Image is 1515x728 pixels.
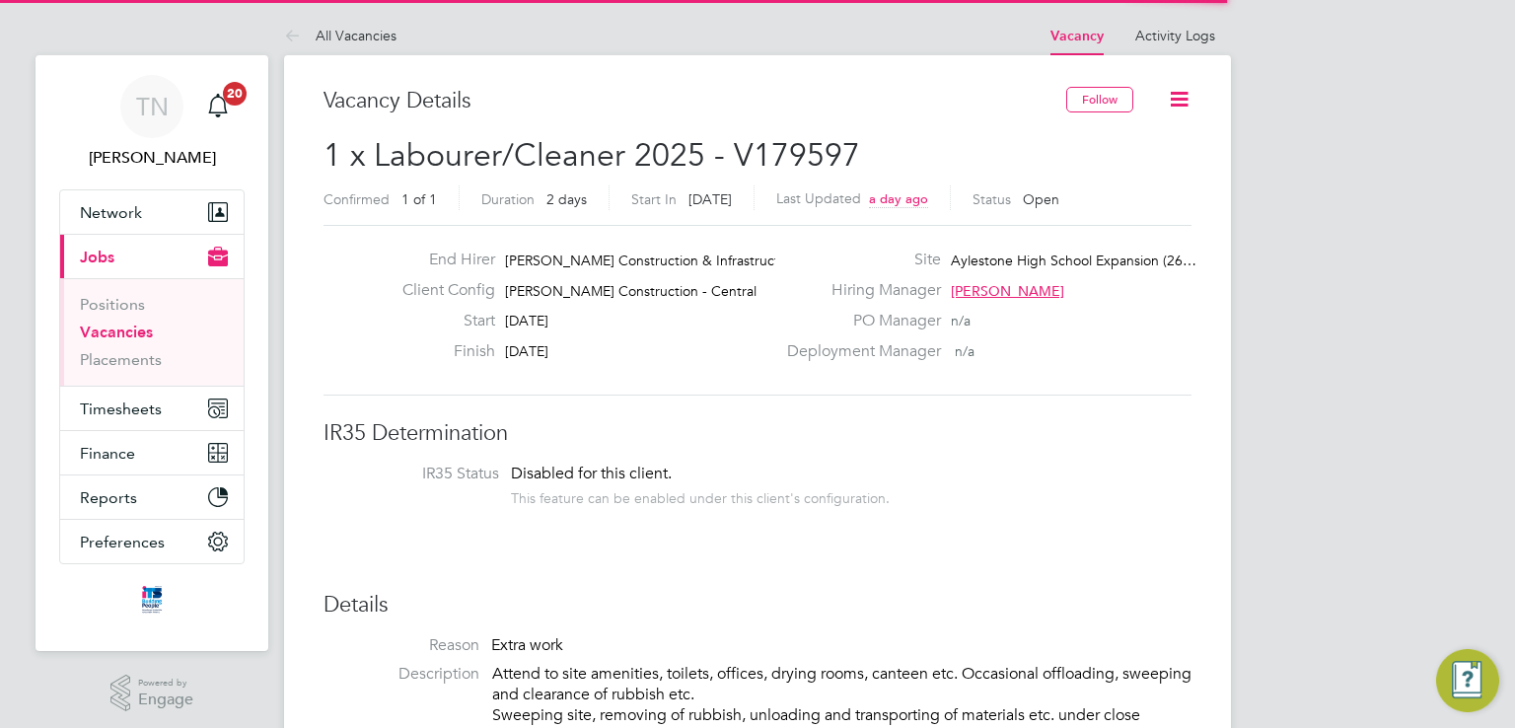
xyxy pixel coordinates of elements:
[284,27,397,44] a: All Vacancies
[481,190,535,208] label: Duration
[324,136,860,175] span: 1 x Labourer/Cleaner 2025 - V179597
[1066,87,1133,112] button: Follow
[324,591,1191,619] h3: Details
[138,692,193,708] span: Engage
[505,342,548,360] span: [DATE]
[951,282,1064,300] span: [PERSON_NAME]
[343,464,499,484] label: IR35 Status
[324,664,479,685] label: Description
[775,341,941,362] label: Deployment Manager
[775,280,941,301] label: Hiring Manager
[387,311,495,331] label: Start
[973,190,1011,208] label: Status
[80,203,142,222] span: Network
[59,584,245,616] a: Go to home page
[688,190,732,208] span: [DATE]
[198,75,238,138] a: 20
[136,94,169,119] span: TN
[138,675,193,692] span: Powered by
[60,475,244,519] button: Reports
[951,312,971,329] span: n/a
[1436,649,1499,712] button: Engage Resource Center
[1050,28,1104,44] a: Vacancy
[1023,190,1059,208] span: Open
[324,419,1191,448] h3: IR35 Determination
[387,250,495,270] label: End Hirer
[80,533,165,551] span: Preferences
[324,87,1066,115] h3: Vacancy Details
[546,190,587,208] span: 2 days
[60,520,244,563] button: Preferences
[60,190,244,234] button: Network
[36,55,268,651] nav: Main navigation
[324,190,390,208] label: Confirmed
[631,190,677,208] label: Start In
[387,280,495,301] label: Client Config
[505,252,793,269] span: [PERSON_NAME] Construction & Infrastruct…
[80,248,114,266] span: Jobs
[324,635,479,656] label: Reason
[511,464,672,483] span: Disabled for this client.
[511,484,890,507] div: This feature can be enabled under this client's configuration.
[491,635,563,655] span: Extra work
[80,444,135,463] span: Finance
[223,82,247,106] span: 20
[775,311,941,331] label: PO Manager
[955,342,974,360] span: n/a
[60,387,244,430] button: Timesheets
[60,235,244,278] button: Jobs
[505,282,757,300] span: [PERSON_NAME] Construction - Central
[869,190,928,207] span: a day ago
[59,75,245,170] a: TN[PERSON_NAME]
[951,252,1196,269] span: Aylestone High School Expansion (26…
[80,488,137,507] span: Reports
[505,312,548,329] span: [DATE]
[1135,27,1215,44] a: Activity Logs
[138,584,166,616] img: itsconstruction-logo-retina.png
[59,146,245,170] span: Tom Newton
[80,295,145,314] a: Positions
[60,278,244,386] div: Jobs
[776,189,861,207] label: Last Updated
[60,431,244,474] button: Finance
[775,250,941,270] label: Site
[80,350,162,369] a: Placements
[80,400,162,418] span: Timesheets
[80,323,153,341] a: Vacancies
[387,341,495,362] label: Finish
[110,675,194,712] a: Powered byEngage
[401,190,437,208] span: 1 of 1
